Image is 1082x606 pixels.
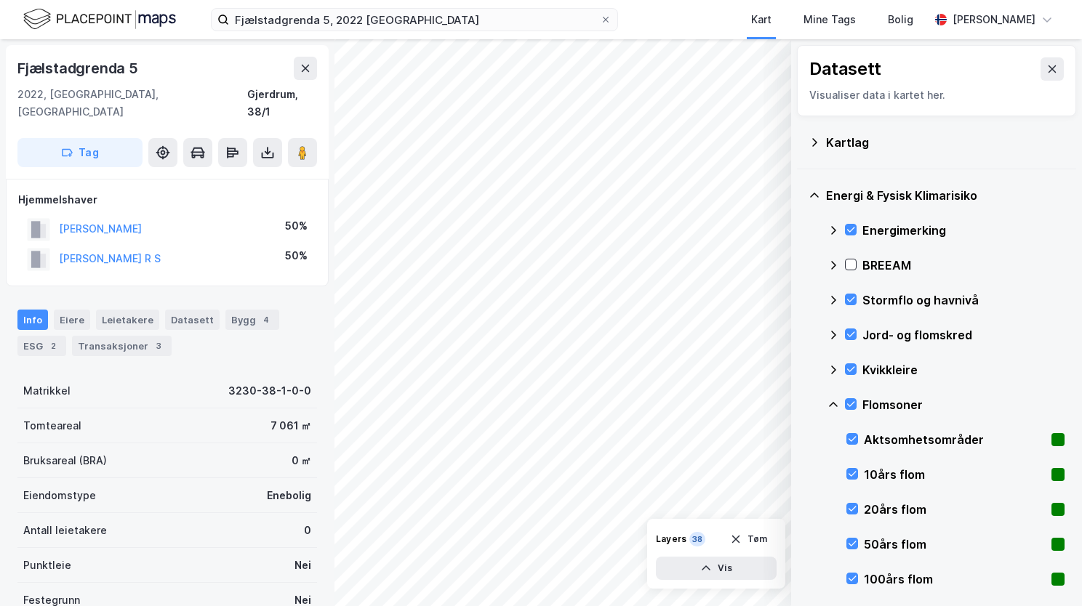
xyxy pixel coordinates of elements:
div: 3230-38-1-0-0 [228,382,311,400]
div: Fjælstadgrenda 5 [17,57,141,80]
img: logo.f888ab2527a4732fd821a326f86c7f29.svg [23,7,176,32]
div: Leietakere [96,310,159,330]
div: Jord- og flomskred [862,326,1065,344]
button: Vis [656,557,777,580]
div: Visualiser data i kartet her. [809,86,1064,104]
div: Bygg [225,310,279,330]
div: Hjemmelshaver [18,191,316,209]
div: Kartlag [826,134,1065,151]
div: Tomteareal [23,417,81,435]
div: 3 [151,339,166,353]
div: 7 061 ㎡ [270,417,311,435]
div: Energimerking [862,222,1065,239]
button: Tøm [721,528,777,551]
div: Antall leietakere [23,522,107,539]
div: 0 ㎡ [292,452,311,469]
iframe: Chat Widget [1009,536,1082,606]
div: Datasett [809,57,881,81]
div: Punktleie [23,557,71,574]
div: [PERSON_NAME] [953,11,1035,28]
div: 100års flom [864,570,1046,588]
div: Layers [656,533,686,545]
div: Mine Tags [804,11,856,28]
button: Tag [17,138,143,167]
div: Eiere [54,310,90,330]
div: Enebolig [267,487,311,504]
div: ESG [17,336,66,356]
div: Nei [294,557,311,574]
div: 50års flom [864,536,1046,553]
input: Søk på adresse, matrikkel, gårdeiere, leietakere eller personer [229,9,600,31]
div: 50% [285,217,308,235]
div: Stormflo og havnivå [862,291,1065,309]
div: Eiendomstype [23,487,96,504]
div: Gjerdrum, 38/1 [247,86,317,121]
div: Kvikkleire [862,361,1065,379]
div: Energi & Fysisk Klimarisiko [826,187,1065,204]
div: Bruksareal (BRA) [23,452,107,469]
div: 2022, [GEOGRAPHIC_DATA], [GEOGRAPHIC_DATA] [17,86,247,121]
div: 4 [259,312,273,327]
div: BREEAM [862,256,1065,274]
div: Matrikkel [23,382,71,400]
div: Flomsoner [862,396,1065,413]
div: Aktsomhetsområder [864,431,1046,448]
div: Bolig [888,11,913,28]
div: 10års flom [864,466,1046,483]
div: 50% [285,247,308,264]
div: Transaksjoner [72,336,172,356]
div: 2 [46,339,60,353]
div: 38 [689,532,705,546]
div: Info [17,310,48,330]
div: Kart [751,11,772,28]
div: 0 [304,522,311,539]
div: Datasett [165,310,220,330]
div: 20års flom [864,501,1046,518]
